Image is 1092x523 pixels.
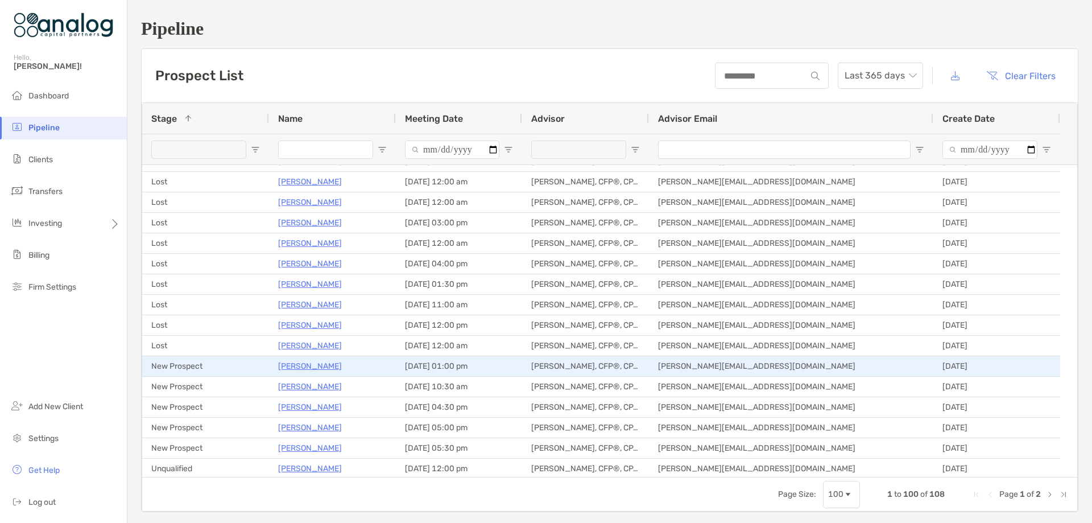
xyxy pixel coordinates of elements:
div: New Prospect [142,418,269,438]
div: [PERSON_NAME], CFP®, CPA/PFS, CDFA [522,438,649,458]
a: [PERSON_NAME] [278,462,342,476]
span: Page [999,489,1018,499]
span: Clients [28,155,53,164]
span: Firm Settings [28,282,76,292]
div: [DATE] [933,192,1060,212]
div: [DATE] [933,438,1060,458]
span: of [1027,489,1034,499]
span: Dashboard [28,91,69,101]
img: get-help icon [10,463,24,476]
div: [DATE] 12:00 am [396,172,522,192]
img: investing icon [10,216,24,229]
div: [PERSON_NAME], CFP®, CPA/PFS, CDFA [522,418,649,438]
button: Open Filter Menu [251,145,260,154]
div: [DATE] [933,336,1060,356]
div: [PERSON_NAME], CFP®, CPA/PFS, CDFA [522,397,649,417]
span: Name [278,113,303,124]
div: Lost [142,254,269,274]
img: billing icon [10,248,24,261]
img: logout icon [10,495,24,508]
div: [DATE] 03:00 pm [396,213,522,233]
div: New Prospect [142,356,269,376]
div: [PERSON_NAME][EMAIL_ADDRESS][DOMAIN_NAME] [649,213,933,233]
img: input icon [811,72,820,80]
img: Zoe Logo [14,5,113,46]
input: Meeting Date Filter Input [405,141,499,159]
span: Pipeline [28,123,60,133]
div: [PERSON_NAME][EMAIL_ADDRESS][DOMAIN_NAME] [649,233,933,253]
a: [PERSON_NAME] [278,195,342,209]
div: [DATE] [933,356,1060,376]
p: [PERSON_NAME] [278,318,342,332]
span: [PERSON_NAME]! [14,61,120,71]
span: 1 [887,489,892,499]
div: [DATE] 01:30 pm [396,274,522,294]
div: [DATE] 12:00 am [396,192,522,212]
a: [PERSON_NAME] [278,216,342,230]
button: Open Filter Menu [378,145,387,154]
span: Settings [28,434,59,443]
div: Lost [142,295,269,315]
a: [PERSON_NAME] [278,236,342,250]
div: [DATE] 12:00 pm [396,315,522,335]
a: [PERSON_NAME] [278,298,342,312]
div: Lost [142,274,269,294]
p: [PERSON_NAME] [278,400,342,414]
div: Page Size [823,481,860,508]
div: First Page [972,490,981,499]
div: Page Size: [778,489,816,499]
p: [PERSON_NAME] [278,380,342,394]
div: [PERSON_NAME], CFP®, CPA/PFS, CDFA [522,336,649,356]
input: Name Filter Input [278,141,373,159]
div: [PERSON_NAME], CFP®, CPA/PFS, CDFA [522,213,649,233]
span: Get Help [28,466,60,475]
a: [PERSON_NAME] [278,421,342,435]
img: pipeline icon [10,120,24,134]
div: [PERSON_NAME][EMAIL_ADDRESS][DOMAIN_NAME] [649,438,933,458]
div: [PERSON_NAME], CFP®, CPA/PFS, CDFA [522,254,649,274]
div: [DATE] 04:30 pm [396,397,522,417]
img: dashboard icon [10,88,24,102]
div: Lost [142,336,269,356]
div: [DATE] 12:00 pm [396,459,522,479]
div: [DATE] 10:30 am [396,377,522,397]
div: Lost [142,315,269,335]
div: [DATE] [933,233,1060,253]
input: Advisor Email Filter Input [658,141,911,159]
p: [PERSON_NAME] [278,359,342,373]
div: [DATE] 11:00 am [396,295,522,315]
a: [PERSON_NAME] [278,277,342,291]
img: firm-settings icon [10,279,24,293]
img: clients icon [10,152,24,166]
div: New Prospect [142,397,269,417]
div: [PERSON_NAME], CFP®, CPA/PFS, CDFA [522,233,649,253]
span: Create Date [942,113,995,124]
span: Investing [28,219,62,228]
div: [PERSON_NAME], CFP®, CPA/PFS, CDFA [522,192,649,212]
div: Lost [142,192,269,212]
div: [DATE] 12:00 am [396,336,522,356]
div: [DATE] 04:00 pm [396,254,522,274]
button: Open Filter Menu [504,145,513,154]
div: [PERSON_NAME][EMAIL_ADDRESS][DOMAIN_NAME] [649,274,933,294]
div: [DATE] [933,459,1060,479]
div: [PERSON_NAME][EMAIL_ADDRESS][DOMAIN_NAME] [649,336,933,356]
a: [PERSON_NAME] [278,441,342,455]
h1: Pipeline [141,18,1078,39]
div: [PERSON_NAME][EMAIL_ADDRESS][DOMAIN_NAME] [649,418,933,438]
div: [PERSON_NAME][EMAIL_ADDRESS][DOMAIN_NAME] [649,397,933,417]
span: Stage [151,113,177,124]
a: [PERSON_NAME] [278,257,342,271]
div: [DATE] [933,213,1060,233]
button: Open Filter Menu [1042,145,1051,154]
div: [PERSON_NAME][EMAIL_ADDRESS][DOMAIN_NAME] [649,172,933,192]
a: [PERSON_NAME] [278,175,342,189]
h3: Prospect List [155,68,243,84]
